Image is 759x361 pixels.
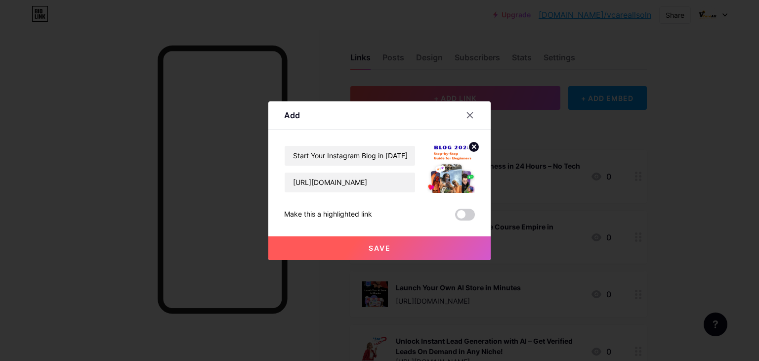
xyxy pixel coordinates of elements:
input: Title [285,146,415,166]
img: link_thumbnail [427,145,475,193]
div: Make this a highlighted link [284,209,372,221]
span: Save [369,244,391,252]
input: URL [285,173,415,192]
div: Add [284,109,300,121]
button: Save [268,236,491,260]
